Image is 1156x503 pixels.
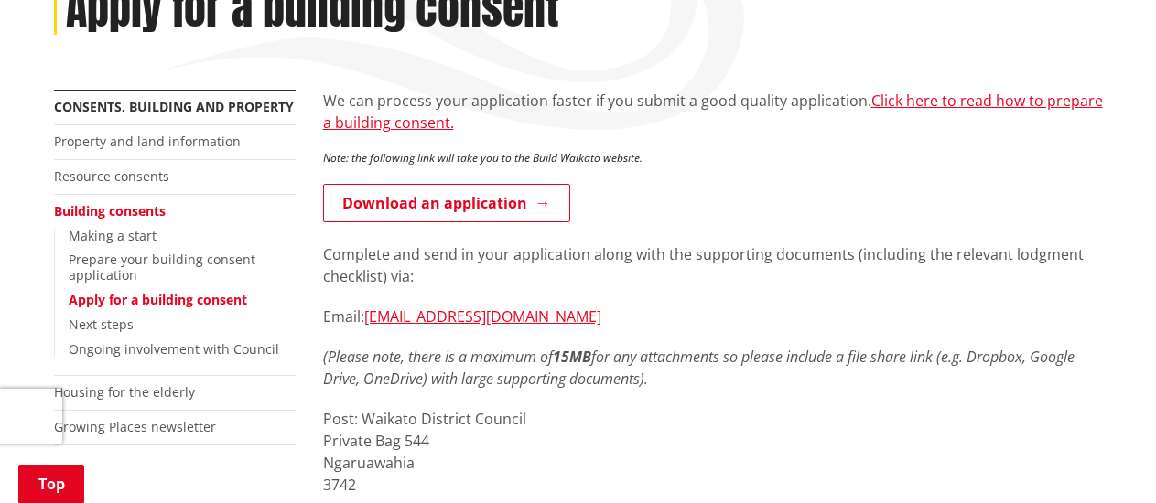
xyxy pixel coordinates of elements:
[553,347,591,367] strong: 15MB
[323,184,570,222] a: Download an application
[54,167,169,185] a: Resource consents
[69,340,279,358] a: Ongoing involvement with Council
[54,383,195,401] a: Housing for the elderly
[323,347,1075,389] em: (Please note, there is a maximum of for any attachments so please include a file share link (e.g....
[323,91,1103,133] a: Click here to read how to prepare a building consent.
[54,133,241,150] a: Property and land information
[69,251,255,284] a: Prepare your building consent application
[18,465,84,503] a: Top
[1072,426,1138,492] iframe: Messenger Launcher
[323,90,1103,134] p: We can process your application faster if you submit a good quality application.
[69,291,247,308] a: Apply for a building consent
[69,316,134,333] a: Next steps
[54,98,294,115] a: Consents, building and property
[323,305,1103,327] p: Email:
[54,202,166,219] a: Building consents
[69,227,157,244] a: Making a start
[323,408,1103,496] p: Post: Waikato District Council Private Bag 544 Ngaruawahia 3742
[323,150,643,166] em: Note: the following link will take you to the Build Waikato website.
[323,243,1103,287] p: Complete and send in your application along with the supporting documents (including the relevant...
[54,418,216,435] a: Growing Places newsletter
[364,306,601,326] a: [EMAIL_ADDRESS][DOMAIN_NAME]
